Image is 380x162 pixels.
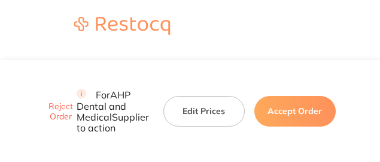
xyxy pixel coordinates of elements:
[77,88,149,133] p: For AHP Dental and Medical Supplier to action
[62,17,182,37] a: Restocq logo
[62,17,182,35] img: Restocq logo
[163,96,245,126] button: Edit Prices
[254,96,336,126] button: Accept Order
[45,101,77,121] button: Reject Order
